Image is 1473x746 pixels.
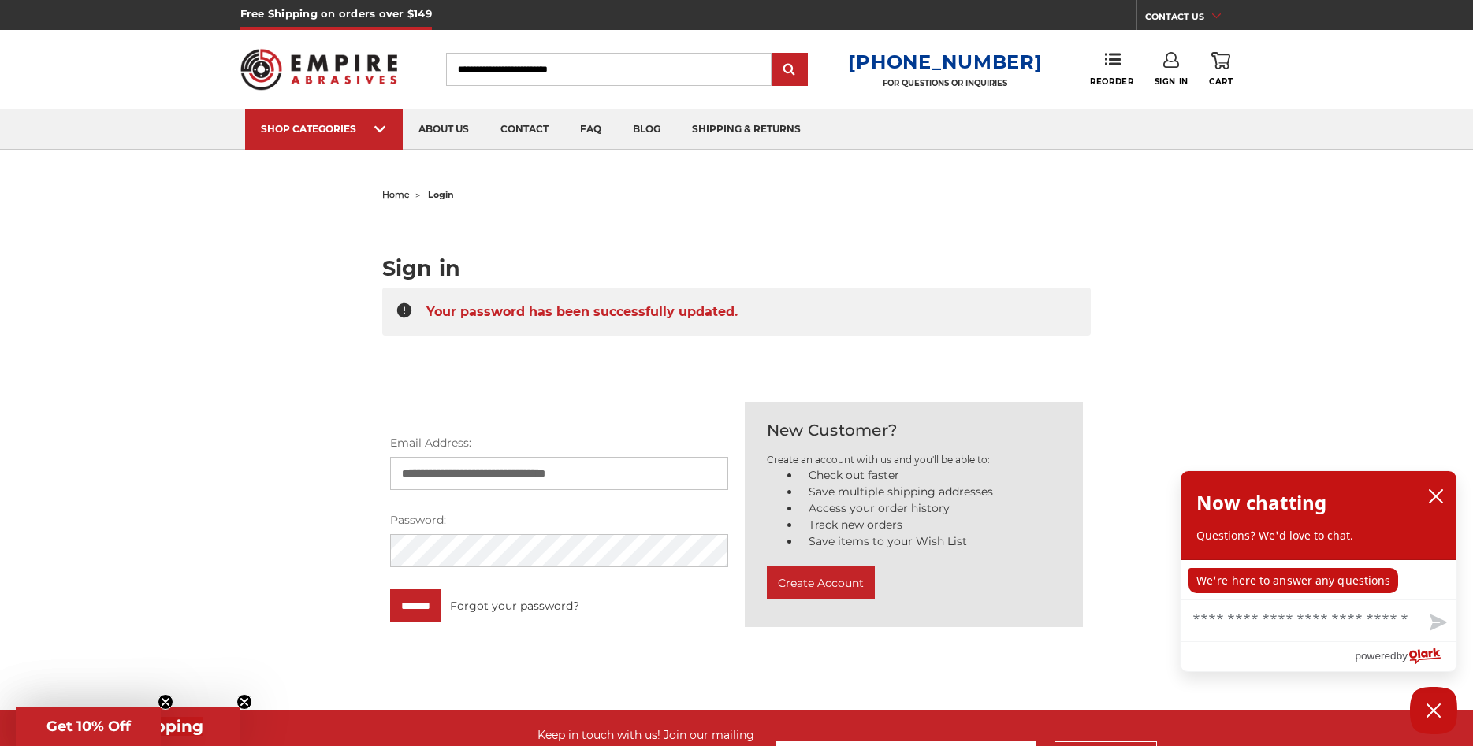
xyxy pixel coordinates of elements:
[800,500,1061,517] li: Access your order history
[1397,646,1408,666] span: by
[428,189,454,200] span: login
[1145,8,1233,30] a: CONTACT US
[1181,560,1456,599] div: chat
[1423,484,1449,508] button: close chatbox
[158,694,173,710] button: Close teaser
[240,39,398,100] img: Empire Abrasives
[426,296,738,327] span: Your password has been successfully updated.
[1209,52,1233,87] a: Cart
[1410,687,1457,734] button: Close Chatbox
[1417,605,1456,641] button: Send message
[800,533,1061,550] li: Save items to your Wish List
[800,467,1061,484] li: Check out faster
[767,581,875,595] a: Create Account
[16,707,161,746] div: Get 10% OffClose teaser
[1355,646,1396,666] span: powered
[767,566,875,599] button: Create Account
[1209,76,1233,87] span: Cart
[676,109,816,150] a: shipping & returns
[450,598,579,614] a: Forgot your password?
[261,123,387,135] div: SHOP CATEGORIES
[564,109,617,150] a: faq
[1188,568,1398,593] p: We're here to answer any questions
[848,50,1042,73] a: [PHONE_NUMBER]
[390,512,728,529] label: Password:
[1355,642,1456,671] a: Powered by Olark
[382,189,410,200] a: home
[767,453,1061,467] p: Create an account with us and you'll be able to:
[800,484,1061,500] li: Save multiple shipping addresses
[617,109,676,150] a: blog
[403,109,485,150] a: about us
[774,54,805,86] input: Submit
[46,718,131,735] span: Get 10% Off
[1090,76,1133,87] span: Reorder
[1180,470,1457,672] div: olark chatbox
[16,707,240,746] div: Get Free ShippingClose teaser
[1090,52,1133,86] a: Reorder
[382,258,1092,279] h1: Sign in
[485,109,564,150] a: contact
[800,517,1061,533] li: Track new orders
[390,435,728,451] label: Email Address:
[1196,487,1326,518] h2: Now chatting
[767,418,1061,442] h2: New Customer?
[1155,76,1188,87] span: Sign In
[1196,528,1441,544] p: Questions? We'd love to chat.
[236,694,252,710] button: Close teaser
[848,78,1042,88] p: FOR QUESTIONS OR INQUIRIES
